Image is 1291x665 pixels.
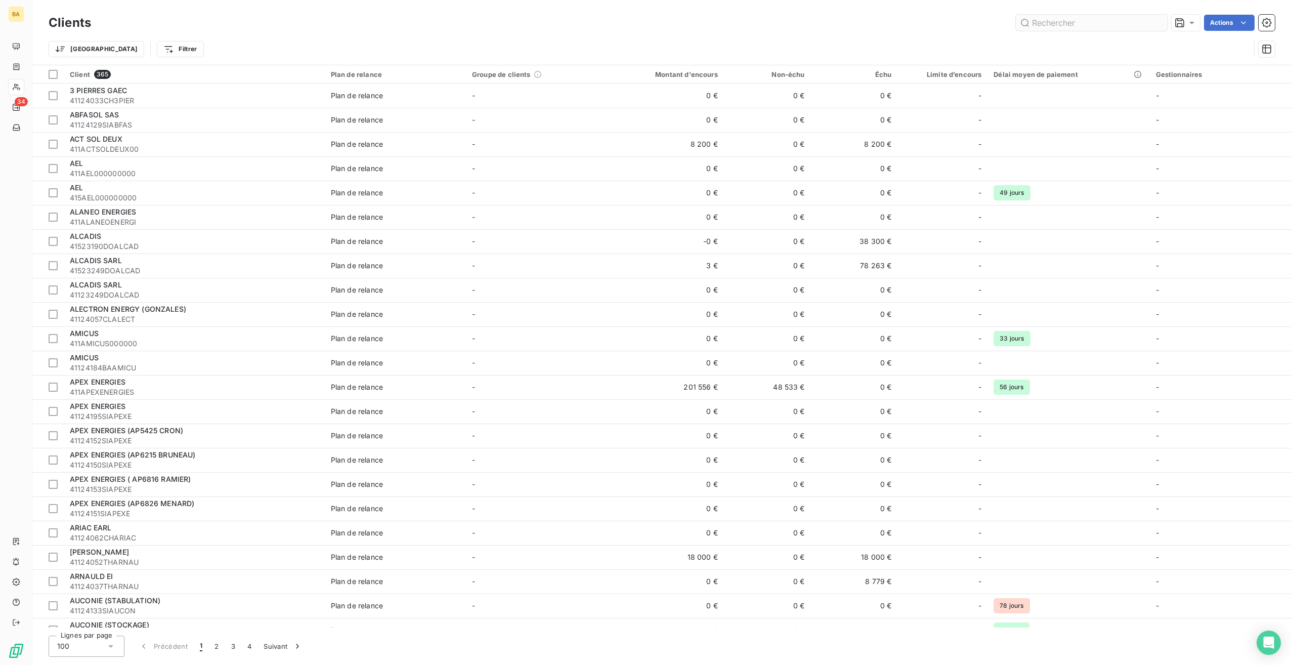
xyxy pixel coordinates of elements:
[724,496,811,521] td: 0 €
[607,229,723,254] td: -0 €
[70,339,319,349] span: 411AMICUS000000
[607,569,723,594] td: 0 €
[472,164,475,173] span: -
[472,261,475,270] span: -
[811,521,898,545] td: 0 €
[978,479,981,489] span: -
[811,594,898,618] td: 0 €
[724,84,811,108] td: 0 €
[331,382,383,392] div: Plan de relance
[811,496,898,521] td: 0 €
[978,552,981,562] span: -
[994,70,1143,78] div: Délai moyen de paiement
[724,375,811,399] td: 48 533 €
[978,309,981,319] span: -
[472,504,475,513] span: -
[70,499,194,508] span: APEX ENERGIES (AP6826 MENARD)
[70,96,319,106] span: 41124033CH3PIER
[978,504,981,514] span: -
[978,261,981,271] span: -
[200,641,202,651] span: 1
[70,353,99,362] span: AMICUS
[994,622,1029,638] span: 57 jours
[70,305,186,313] span: ALECTRON ENERGY (GONZALES)
[607,205,723,229] td: 0 €
[811,424,898,448] td: 0 €
[811,545,898,569] td: 18 000 €
[1257,631,1281,655] div: Open Intercom Messenger
[70,436,319,446] span: 41124152SIAPEXE
[978,625,981,635] span: -
[472,70,531,78] span: Groupe de clients
[978,406,981,417] span: -
[607,472,723,496] td: 0 €
[978,576,981,587] span: -
[15,97,28,106] span: 34
[1156,213,1159,221] span: -
[811,229,898,254] td: 38 300 €
[8,6,24,22] div: BA
[1156,188,1159,197] span: -
[472,455,475,464] span: -
[331,358,383,368] div: Plan de relance
[724,472,811,496] td: 0 €
[978,236,981,246] span: -
[70,363,319,373] span: 41124184BAAMICU
[811,278,898,302] td: 0 €
[241,636,257,657] button: 4
[194,636,208,657] button: 1
[70,169,319,179] span: 411AEL000000000
[978,212,981,222] span: -
[49,14,91,32] h3: Clients
[724,132,811,156] td: 0 €
[70,70,90,78] span: Client
[70,484,319,494] span: 41124153SIAPEXE
[724,594,811,618] td: 0 €
[724,254,811,278] td: 0 €
[70,606,319,616] span: 41124133SIAUCON
[607,496,723,521] td: 0 €
[607,521,723,545] td: 0 €
[331,504,383,514] div: Plan de relance
[978,188,981,198] span: -
[1156,480,1159,488] span: -
[1156,334,1159,343] span: -
[811,108,898,132] td: 0 €
[70,159,83,168] span: AEL
[1156,91,1159,100] span: -
[978,334,981,344] span: -
[70,290,319,300] span: 41123249DOALCAD
[331,70,460,78] div: Plan de relance
[472,188,475,197] span: -
[70,378,125,386] span: APEX ENERGIES
[225,636,241,657] button: 3
[724,156,811,181] td: 0 €
[978,528,981,538] span: -
[978,601,981,611] span: -
[811,472,898,496] td: 0 €
[607,545,723,569] td: 18 000 €
[811,132,898,156] td: 8 200 €
[1156,626,1159,634] span: -
[472,601,475,610] span: -
[978,163,981,174] span: -
[1156,115,1159,124] span: -
[1156,528,1159,537] span: -
[811,181,898,205] td: 0 €
[331,479,383,489] div: Plan de relance
[70,523,112,532] span: ARIAC EARL
[994,185,1030,200] span: 49 jours
[70,232,101,240] span: ALCADIS
[724,278,811,302] td: 0 €
[811,156,898,181] td: 0 €
[978,431,981,441] span: -
[331,431,383,441] div: Plan de relance
[724,618,811,642] td: 0 €
[811,618,898,642] td: 0 €
[70,387,319,397] span: 411APEXENERGIES
[70,460,319,470] span: 41124150SIAPEXE
[70,266,319,276] span: 41523249DOALCAD
[70,256,122,265] span: ALCADIS SARL
[331,236,383,246] div: Plan de relance
[472,285,475,294] span: -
